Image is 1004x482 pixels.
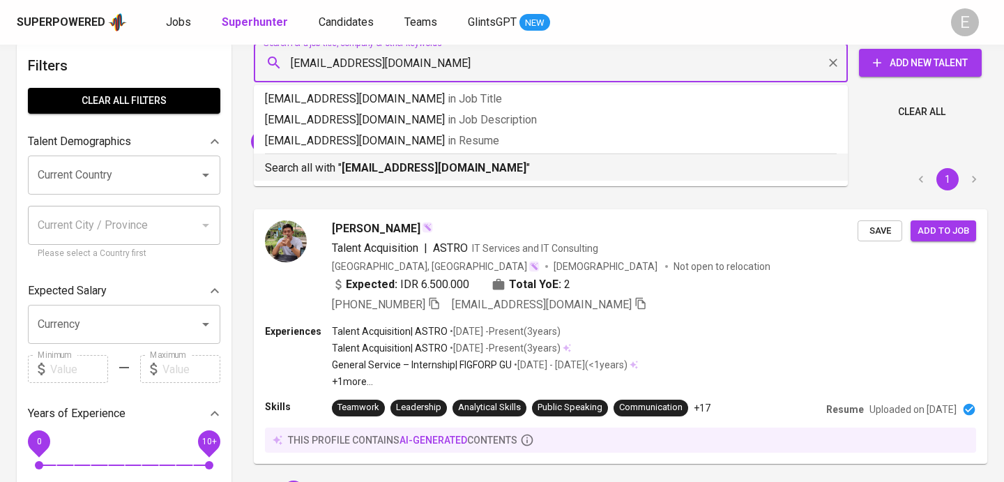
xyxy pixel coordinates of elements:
[38,247,211,261] p: Please select a Country first
[265,324,332,338] p: Experiences
[319,14,376,31] a: Candidates
[196,315,215,334] button: Open
[870,54,971,72] span: Add New Talent
[28,277,220,305] div: Expected Salary
[28,400,220,428] div: Years of Experience
[28,405,125,422] p: Years of Experience
[28,133,131,150] p: Talent Demographics
[162,355,220,383] input: Value
[166,14,194,31] a: Jobs
[858,220,902,242] button: Save
[538,401,602,414] div: Public Speaking
[859,49,982,77] button: Add New Talent
[332,324,448,338] p: Talent Acquisition | ASTRO
[448,92,502,105] span: in Job Title
[28,88,220,114] button: Clear All filters
[39,92,209,110] span: Clear All filters
[918,223,969,239] span: Add to job
[452,298,632,311] span: [EMAIL_ADDRESS][DOMAIN_NAME]
[36,437,41,446] span: 0
[196,165,215,185] button: Open
[509,276,561,293] b: Total YoE:
[448,113,537,126] span: in Job Description
[823,53,843,73] button: Clear
[898,103,945,121] span: Clear All
[674,259,770,273] p: Not open to relocation
[319,15,374,29] span: Candidates
[332,358,512,372] p: General Service – Internship | FIGFORP GU
[826,402,864,416] p: Resume
[404,15,437,29] span: Teams
[28,283,107,299] p: Expected Salary
[265,112,837,128] p: [EMAIL_ADDRESS][DOMAIN_NAME]
[448,134,499,147] span: in Resume
[911,220,976,242] button: Add to job
[564,276,570,293] span: 2
[265,91,837,107] p: [EMAIL_ADDRESS][DOMAIN_NAME]
[337,401,379,414] div: Teamwork
[528,261,540,272] img: magic_wand.svg
[17,15,105,31] div: Superpowered
[265,133,837,149] p: [EMAIL_ADDRESS][DOMAIN_NAME]
[422,222,433,233] img: magic_wand.svg
[458,401,521,414] div: Analytical Skills
[472,243,598,254] span: IT Services and IT Consulting
[342,161,526,174] b: [EMAIL_ADDRESS][DOMAIN_NAME]
[404,14,440,31] a: Teams
[332,259,540,273] div: [GEOGRAPHIC_DATA], [GEOGRAPHIC_DATA]
[468,15,517,29] span: GlintsGPT
[201,437,216,446] span: 10+
[17,12,127,33] a: Superpoweredapp logo
[619,401,683,414] div: Communication
[166,15,191,29] span: Jobs
[28,128,220,156] div: Talent Demographics
[424,240,427,257] span: |
[892,99,951,125] button: Clear All
[936,168,959,190] button: page 1
[554,259,660,273] span: [DEMOGRAPHIC_DATA]
[28,54,220,77] h6: Filters
[332,220,420,237] span: [PERSON_NAME]
[448,341,561,355] p: • [DATE] - Present ( 3 years )
[251,130,427,153] div: [EMAIL_ADDRESS][DOMAIN_NAME]
[448,324,561,338] p: • [DATE] - Present ( 3 years )
[50,355,108,383] input: Value
[346,276,397,293] b: Expected:
[222,15,288,29] b: Superhunter
[468,14,550,31] a: GlintsGPT NEW
[865,223,895,239] span: Save
[694,401,710,415] p: +17
[265,160,837,176] p: Search all with " "
[288,433,517,447] p: this profile contains contents
[254,209,987,464] a: [PERSON_NAME]Talent Acquisition|ASTROIT Services and IT Consulting[GEOGRAPHIC_DATA], [GEOGRAPHIC_...
[512,358,627,372] p: • [DATE] - [DATE] ( <1 years )
[332,375,638,389] p: +1 more ...
[400,435,467,446] span: AI-generated
[265,220,307,262] img: a3bd14613ffe4440ac468e8ca29f9fb1.jpeg
[869,402,957,416] p: Uploaded on [DATE]
[332,241,418,255] span: Talent Acquisition
[433,241,468,255] span: ASTRO
[332,298,425,311] span: [PHONE_NUMBER]
[265,400,332,414] p: Skills
[951,8,979,36] div: E
[519,16,550,30] span: NEW
[222,14,291,31] a: Superhunter
[251,135,413,148] span: [EMAIL_ADDRESS][DOMAIN_NAME]
[332,276,469,293] div: IDR 6.500.000
[332,341,448,355] p: Talent Acquisition | ASTRO
[908,168,987,190] nav: pagination navigation
[396,401,441,414] div: Leadership
[108,12,127,33] img: app logo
